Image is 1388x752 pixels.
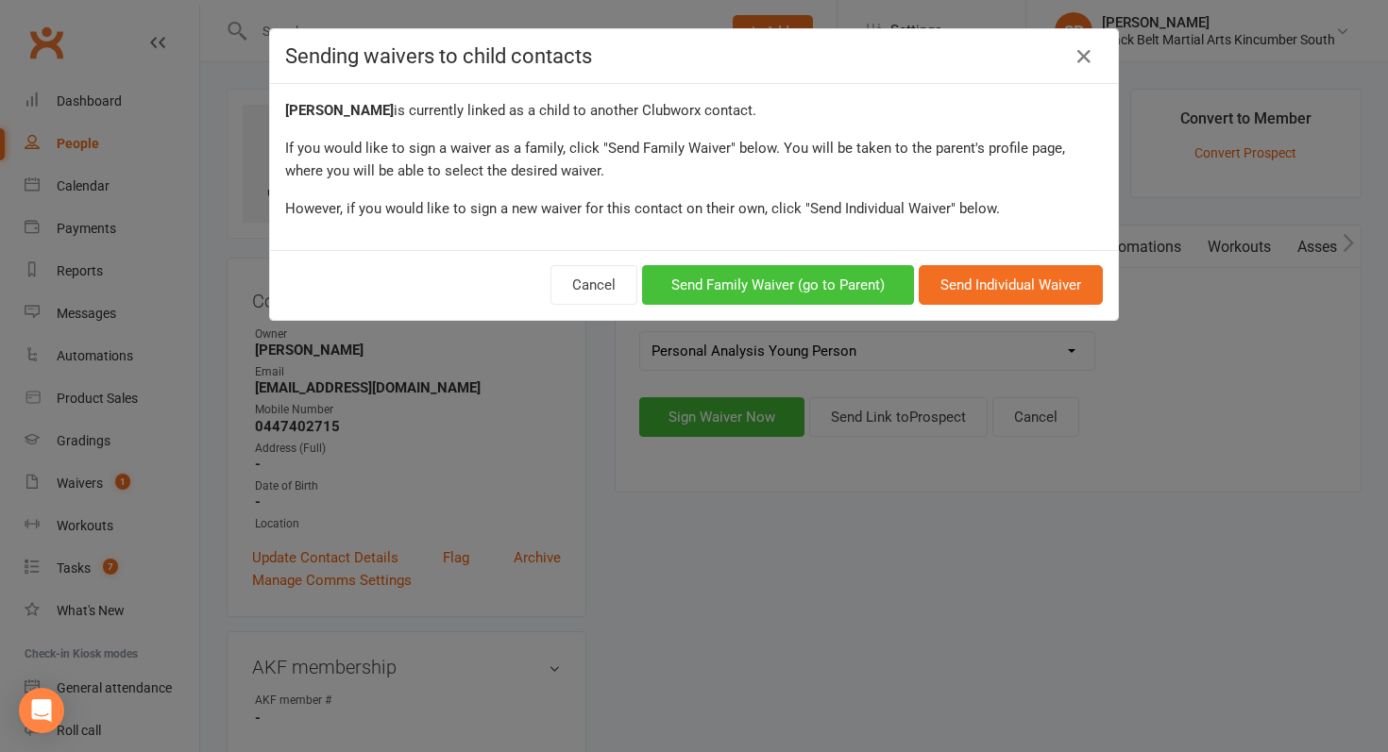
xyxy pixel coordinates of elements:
[285,44,1103,68] h4: Sending waivers to child contacts
[285,197,1103,220] div: However, if you would like to sign a new waiver for this contact on their own, click "Send Indivi...
[550,265,637,305] button: Cancel
[19,688,64,733] div: Open Intercom Messenger
[285,137,1103,182] div: If you would like to sign a waiver as a family, click "Send Family Waiver" below. You will be tak...
[919,265,1103,305] button: Send Individual Waiver
[285,102,394,119] strong: [PERSON_NAME]
[285,99,1103,122] div: is currently linked as a child to another Clubworx contact.
[1069,42,1099,72] a: Close
[642,265,914,305] button: Send Family Waiver (go to Parent)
